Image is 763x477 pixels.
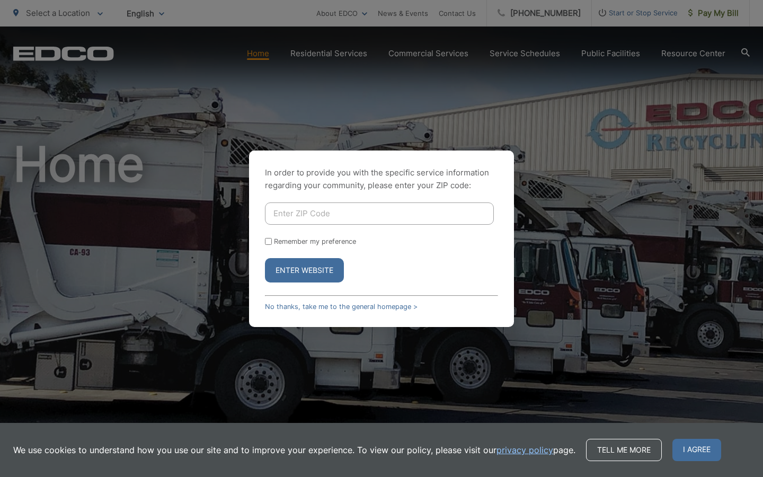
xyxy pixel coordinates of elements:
[586,439,662,461] a: Tell me more
[672,439,721,461] span: I agree
[265,166,498,192] p: In order to provide you with the specific service information regarding your community, please en...
[265,202,494,225] input: Enter ZIP Code
[496,444,553,456] a: privacy policy
[13,444,575,456] p: We use cookies to understand how you use our site and to improve your experience. To view our pol...
[265,258,344,282] button: Enter Website
[274,237,356,245] label: Remember my preference
[265,303,418,311] a: No thanks, take me to the general homepage >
